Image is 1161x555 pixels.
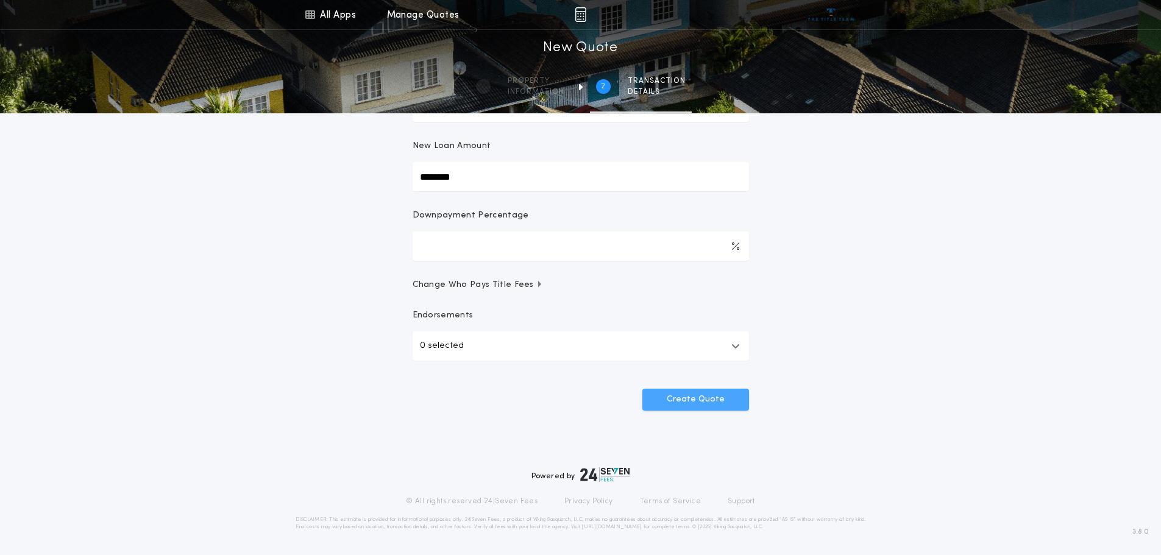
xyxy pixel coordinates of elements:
button: 0 selected [413,331,749,361]
a: Privacy Policy [564,497,613,506]
a: Support [728,497,755,506]
a: [URL][DOMAIN_NAME] [581,525,642,529]
span: 3.8.0 [1132,526,1149,537]
h1: New Quote [543,38,617,58]
p: © All rights reserved. 24|Seven Fees [406,497,538,506]
input: Downpayment Percentage [413,232,749,261]
input: New Loan Amount [413,162,749,191]
button: Create Quote [642,389,749,411]
span: Change Who Pays Title Fees [413,279,544,291]
img: logo [580,467,630,482]
span: Transaction [628,76,686,86]
span: information [508,87,564,97]
img: img [575,7,586,22]
p: Downpayment Percentage [413,210,529,222]
button: Change Who Pays Title Fees [413,279,749,291]
img: vs-icon [808,9,854,21]
p: DISCLAIMER: This estimate is provided for informational purposes only. 24|Seven Fees, a product o... [296,516,866,531]
div: Powered by [531,467,630,482]
p: New Loan Amount [413,140,491,152]
p: 0 selected [420,339,464,353]
a: Terms of Service [640,497,701,506]
p: Endorsements [413,309,749,322]
h2: 2 [601,82,605,91]
span: details [628,87,686,97]
span: Property [508,76,564,86]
